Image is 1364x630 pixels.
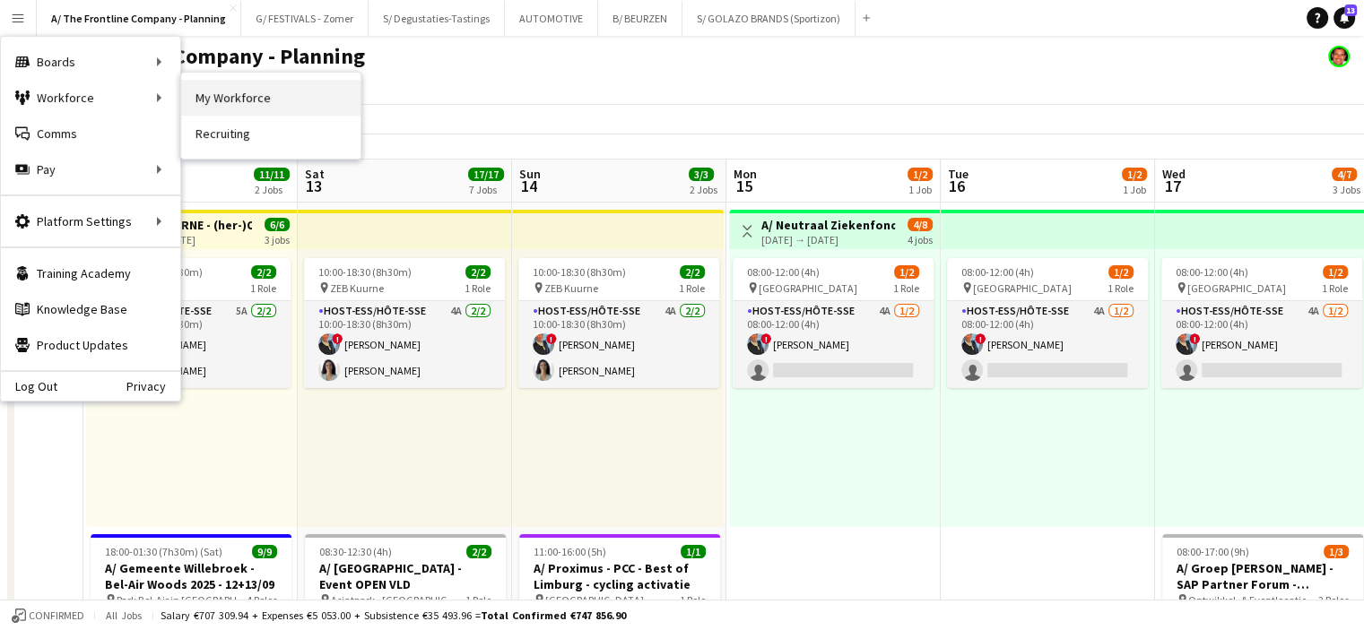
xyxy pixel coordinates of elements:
[481,608,626,622] span: Total Confirmed €747 856.90
[545,593,644,607] span: [GEOGRAPHIC_DATA]
[265,231,290,246] div: 3 jobs
[761,217,895,233] h3: A/ Neutraal Ziekenfonds Vlaanderen (NZVL) - [GEOGRAPHIC_DATA] - 15-18/09
[680,593,706,607] span: 1 Role
[241,1,369,36] button: G/ FESTIVALS - Zomer
[37,1,241,36] button: A/ The Frontline Company - Planning
[304,301,505,388] app-card-role: Host-ess/Hôte-sse4A2/210:00-18:30 (8h30m)![PERSON_NAME][PERSON_NAME]
[1189,333,1200,344] span: !
[1,291,180,327] a: Knowledge Base
[1,327,180,363] a: Product Updates
[1,44,180,80] div: Boards
[961,265,1034,279] span: 08:00-12:00 (4h)
[251,265,276,279] span: 2/2
[690,183,717,196] div: 2 Jobs
[734,166,757,182] span: Mon
[1322,281,1348,295] span: 1 Role
[894,265,919,279] span: 1/2
[598,1,682,36] button: B/ BEURZEN
[330,281,384,295] span: ZEB Kuurne
[468,168,504,181] span: 17/17
[518,301,719,388] app-card-role: Host-ess/Hôte-sse4A2/210:00-18:30 (8h30m)![PERSON_NAME][PERSON_NAME]
[466,545,491,558] span: 2/2
[29,609,84,622] span: Confirmed
[534,545,606,558] span: 11:00-16:00 (5h)
[945,176,969,196] span: 16
[331,593,465,607] span: Asiatpark - [GEOGRAPHIC_DATA]
[680,265,705,279] span: 2/2
[1188,593,1318,607] span: Ontwikkel- & Eventlocatie [GEOGRAPHIC_DATA]
[161,608,626,622] div: Salary €707 309.94 + Expenses €5 053.00 + Subsistence €35 493.96 =
[465,265,491,279] span: 2/2
[118,217,252,233] h3: A/ ZEB KUURNE - (her-)Opening nieuwe winkel (12+13+14/09)
[14,43,365,70] h1: A/ The Frontline Company - Planning
[90,258,291,388] app-job-card: 09:30-20:00 (10h30m)2/2 ZEB Kuurne1 RoleHost-ess/Hôte-sse5A2/209:30-20:00 (10h30m)![PERSON_NAME][...
[948,166,969,182] span: Tue
[118,233,252,246] div: [DATE] → [DATE]
[1177,545,1249,558] span: 08:00-17:00 (9h)
[682,1,856,36] button: S/ GOLAZO BRANDS (Sportizon)
[1332,168,1357,181] span: 4/7
[465,593,491,607] span: 1 Role
[181,116,361,151] a: Recruiting
[1108,265,1134,279] span: 1/2
[1,203,180,239] div: Platform Settings
[469,183,503,196] div: 7 Jobs
[681,545,706,558] span: 1/1
[305,166,325,182] span: Sat
[1161,258,1362,388] app-job-card: 08:00-12:00 (4h)1/2 [GEOGRAPHIC_DATA]1 RoleHost-ess/Hôte-sse4A1/208:00-12:00 (4h)![PERSON_NAME]
[90,301,291,388] app-card-role: Host-ess/Hôte-sse5A2/209:30-20:00 (10h30m)![PERSON_NAME][PERSON_NAME]
[689,168,714,181] span: 3/3
[973,281,1072,295] span: [GEOGRAPHIC_DATA]
[9,606,87,626] button: Confirmed
[546,333,557,344] span: !
[1334,7,1355,29] a: 13
[1123,183,1146,196] div: 1 Job
[332,333,343,344] span: !
[255,183,289,196] div: 2 Jobs
[126,379,180,393] a: Privacy
[181,80,361,116] a: My Workforce
[117,593,247,607] span: Park Bel-Air in [GEOGRAPHIC_DATA]
[533,265,626,279] span: 10:00-18:30 (8h30m)
[91,560,291,592] h3: A/ Gemeente Willebroek - Bel-Air Woods 2025 - 12+13/09
[1108,281,1134,295] span: 1 Role
[519,560,720,592] h3: A/ Proximus - PCC - Best of Limburg - cycling activatie
[1323,265,1348,279] span: 1/2
[1162,166,1186,182] span: Wed
[1333,183,1360,196] div: 3 Jobs
[1160,176,1186,196] span: 17
[319,545,392,558] span: 08:30-12:30 (4h)
[519,166,541,182] span: Sun
[1,80,180,116] div: Workforce
[1,255,180,291] a: Training Academy
[302,176,325,196] span: 13
[518,258,719,388] app-job-card: 10:00-18:30 (8h30m)2/2 ZEB Kuurne1 RoleHost-ess/Hôte-sse4A2/210:00-18:30 (8h30m)![PERSON_NAME][PE...
[304,258,505,388] app-job-card: 10:00-18:30 (8h30m)2/2 ZEB Kuurne1 RoleHost-ess/Hôte-sse4A2/210:00-18:30 (8h30m)![PERSON_NAME][PE...
[947,258,1148,388] app-job-card: 08:00-12:00 (4h)1/2 [GEOGRAPHIC_DATA]1 RoleHost-ess/Hôte-sse4A1/208:00-12:00 (4h)![PERSON_NAME]
[544,281,598,295] span: ZEB Kuurne
[1187,281,1286,295] span: [GEOGRAPHIC_DATA]
[369,1,505,36] button: S/ Degustaties-Tastings
[947,301,1148,388] app-card-role: Host-ess/Hôte-sse4A1/208:00-12:00 (4h)![PERSON_NAME]
[760,333,771,344] span: !
[731,176,757,196] span: 15
[465,281,491,295] span: 1 Role
[517,176,541,196] span: 14
[305,560,506,592] h3: A/ [GEOGRAPHIC_DATA] - Event OPEN VLD
[1324,545,1349,558] span: 1/3
[908,218,933,231] span: 4/8
[1122,168,1147,181] span: 1/2
[250,281,276,295] span: 1 Role
[1318,593,1349,607] span: 2 Roles
[254,168,290,181] span: 11/11
[759,281,857,295] span: [GEOGRAPHIC_DATA]
[893,281,919,295] span: 1 Role
[1,379,57,393] a: Log Out
[733,258,934,388] div: 08:00-12:00 (4h)1/2 [GEOGRAPHIC_DATA]1 RoleHost-ess/Hôte-sse4A1/208:00-12:00 (4h)![PERSON_NAME]
[505,1,598,36] button: AUTOMOTIVE
[318,265,412,279] span: 10:00-18:30 (8h30m)
[1,151,180,187] div: Pay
